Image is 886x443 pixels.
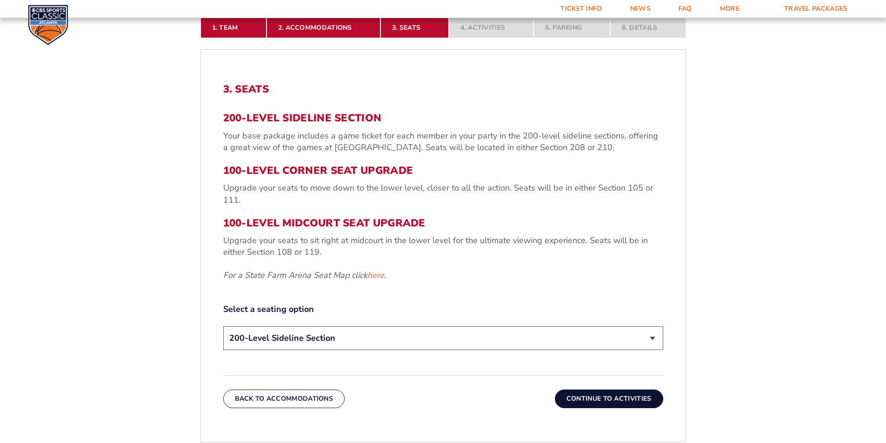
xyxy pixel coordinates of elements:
[223,304,663,315] label: Select a seating option
[223,83,663,95] h2: 3. Seats
[223,235,663,258] p: Upgrade your seats to sit right at midcourt in the lower level for the ultimate viewing experienc...
[223,112,663,124] h3: 200-Level Sideline Section
[223,182,663,205] p: Upgrade your seats to move down to the lower level, closer to all the action. Seats will be in ei...
[266,18,380,38] a: 2. Accommodations
[28,5,68,45] img: CBS Sports Classic
[223,165,663,177] h3: 100-Level Corner Seat Upgrade
[223,390,345,408] button: Back To Accommodations
[223,217,663,229] h3: 100-Level Midcourt Seat Upgrade
[223,130,663,153] p: Your base package includes a game ticket for each member in your party in the 200-level sideline ...
[223,270,386,281] em: For a State Farm Arena Seat Map click .
[367,270,384,281] a: here
[555,390,663,408] button: Continue To Activities
[200,18,266,38] a: 1. Team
